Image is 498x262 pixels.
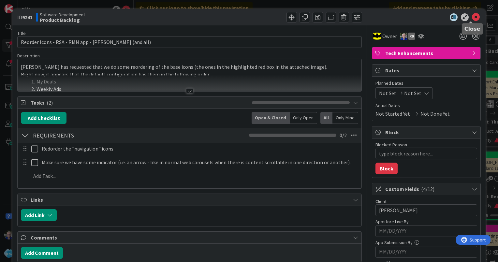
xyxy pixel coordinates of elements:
h5: Close [464,26,480,32]
span: Description [17,53,40,59]
label: Client [375,198,387,204]
label: Blocked Reason [375,142,407,148]
span: 0 / 2 [340,131,347,139]
b: 9241 [22,14,33,21]
span: Comments [31,234,350,241]
div: All [320,112,332,124]
span: Not Done Yet [420,110,450,118]
span: Not Set [379,89,396,97]
span: Support [14,1,30,9]
button: Add Link [21,209,57,221]
b: Product Backlog [40,17,85,22]
div: App Submission By [375,240,477,245]
span: Tech Enhancements [385,49,469,57]
label: Title [17,30,26,36]
div: RB [408,33,415,40]
div: Appstore Live By [375,219,477,224]
input: MM/DD/YYYY [379,226,474,237]
div: Open & Closed [252,112,290,124]
div: Only Open [290,112,317,124]
span: Links [31,196,350,204]
input: type card name here... [17,36,362,48]
img: AC [373,32,381,40]
button: Block [375,163,398,174]
span: ( 2 ) [47,99,53,106]
span: Actual Dates [375,102,477,109]
span: Software Development [40,12,85,17]
div: Only Mine [332,112,358,124]
span: ( 4/12 ) [421,186,434,192]
button: Add Comment [21,247,63,259]
input: MM/DD/YYYY [379,246,474,257]
span: Dates [385,66,469,74]
p: Right now, it appears that the default configuration has them in the following order: [21,71,358,78]
span: Custom Fields [385,185,469,193]
span: Planned Dates [375,80,477,87]
span: Not Set [404,89,421,97]
p: Make sure we have some indicator (i.e. an arrow - like in normal web carousels when there is cont... [42,159,357,166]
button: Add Checklist [21,112,66,124]
p: Redorder the "navigation" icons [42,145,357,153]
span: ID [17,13,33,21]
input: Add Checklist... [31,129,177,141]
span: Block [385,128,469,136]
img: RT [400,33,407,40]
p: [PERSON_NAME] has requested that we do some reordering of the base icons (the ones in the highlig... [21,63,358,71]
span: Not Started Yet [375,110,410,118]
span: Owner [382,32,397,40]
span: Tasks [31,99,249,107]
